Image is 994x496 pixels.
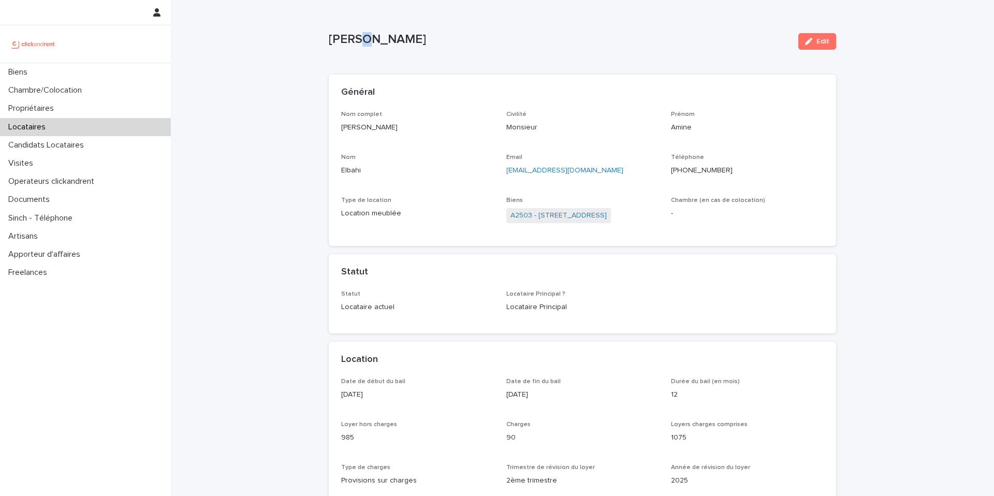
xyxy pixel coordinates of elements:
p: 90 [506,432,659,443]
p: Operateurs clickandrent [4,177,103,186]
span: Locataire Principal ? [506,291,565,297]
p: Biens [4,67,36,77]
p: Amine [671,122,824,133]
ringoverc2c-number-84e06f14122c: [PHONE_NUMBER] [671,167,733,174]
span: Edit [816,38,829,45]
p: Locataire Principal [506,302,659,313]
p: 2025 [671,475,824,486]
a: A2503 - [STREET_ADDRESS] [510,210,607,221]
p: - [671,208,824,219]
p: 2ème trimestre [506,475,659,486]
p: Provisions sur charges [341,475,494,486]
p: Visites [4,158,41,168]
a: [EMAIL_ADDRESS][DOMAIN_NAME] [506,167,623,174]
span: Durée du bail (en mois) [671,378,740,385]
span: Trimestre de révision du loyer [506,464,595,471]
p: Freelances [4,268,55,278]
p: [DATE] [341,389,494,400]
img: UCB0brd3T0yccxBKYDjQ [8,34,59,54]
h2: Statut [341,267,368,278]
p: Location meublée [341,208,494,219]
p: Propriétaires [4,104,62,113]
span: Date de fin du bail [506,378,561,385]
span: Charges [506,421,531,428]
p: Chambre/Colocation [4,85,90,95]
span: Date de début du bail [341,378,405,385]
span: Nom [341,154,356,161]
span: Type de charges [341,464,390,471]
p: Locataire actuel [341,302,494,313]
p: 12 [671,389,824,400]
span: Loyer hors charges [341,421,397,428]
p: Locataires [4,122,54,132]
ringoverc2c-84e06f14122c: Call with Ringover [671,167,733,174]
p: [PERSON_NAME] [329,32,790,47]
p: Sinch - Téléphone [4,213,81,223]
span: Statut [341,291,360,297]
span: Type de location [341,197,391,203]
p: [DATE] [506,389,659,400]
span: Année de révision du loyer [671,464,750,471]
p: Documents [4,195,58,205]
span: Biens [506,197,523,203]
p: Apporteur d'affaires [4,250,89,259]
p: Artisans [4,231,46,241]
p: Candidats Locataires [4,140,92,150]
span: Téléphone [671,154,704,161]
span: Chambre (en cas de colocation) [671,197,765,203]
p: [PERSON_NAME] [341,122,494,133]
h2: Général [341,87,375,98]
p: Elbahi [341,165,494,176]
span: Prénom [671,111,695,118]
span: Loyers charges comprises [671,421,748,428]
p: 1075 [671,432,824,443]
p: 985 [341,432,494,443]
p: Monsieur [506,122,659,133]
span: Email [506,154,522,161]
span: Civilité [506,111,527,118]
button: Edit [798,33,836,50]
span: Nom complet [341,111,382,118]
h2: Location [341,354,378,366]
